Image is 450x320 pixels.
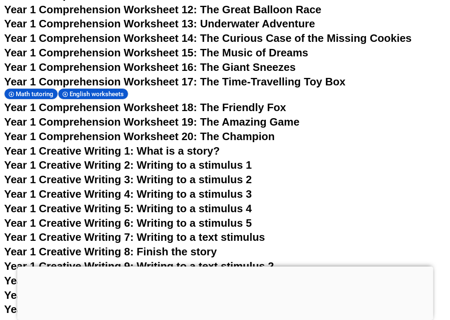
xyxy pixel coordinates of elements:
[4,231,265,243] a: Year 1 Creative Writing 7: Writing to a text stimulus
[308,226,450,320] iframe: Chat Widget
[4,17,315,30] a: Year 1 Comprehension Worksheet 13: Underwater Adventure
[4,245,217,258] a: Year 1 Creative Writing 8: Finish the story
[4,88,58,99] div: Math tutoring
[4,217,252,229] a: Year 1 Creative Writing 6: Writing to a stimulus 5
[4,260,274,272] a: Year 1 Creative Writing 9: Writing to a text stimulus 2
[4,173,252,186] a: Year 1 Creative Writing 3: Writing to a stimulus 2
[70,90,126,98] span: English worksheets
[4,3,321,16] a: Year 1 Comprehension Worksheet 12: The Great Balloon Race
[4,202,252,215] a: Year 1 Creative Writing 5: Writing to a stimulus 4
[4,75,346,88] a: Year 1 Comprehension Worksheet 17: The Time-Travelling Toy Box
[4,289,280,301] a: Year 1 Creative Writing 11: Writing to a text stimulus 4
[16,90,56,98] span: Math tutoring
[4,274,280,287] a: Year 1 Creative Writing 10: Writing to a text stimulus 3
[4,61,296,73] a: Year 1 Comprehension Worksheet 16: The Giant Sneezes
[17,267,433,318] iframe: Advertisement
[4,101,286,114] a: Year 1 Comprehension Worksheet 18: The Friendly Fox
[4,116,299,128] a: Year 1 Comprehension Worksheet 19: The Amazing Game
[4,159,252,171] a: Year 1 Creative Writing 2: Writing to a stimulus 1
[4,46,308,59] a: Year 1 Comprehension Worksheet 15: The Music of Dreams
[4,32,411,44] a: Year 1 Comprehension Worksheet 14: The Curious Case of the Missing Cookies
[58,88,128,99] div: English worksheets
[4,303,280,315] a: Year 1 Creative Writing 12: Writing to a text stimulus 5
[4,145,220,157] a: Year 1 Creative Writing 1: What is a story?
[4,130,275,143] a: Year 1 Comprehension Worksheet 20: The Champion
[4,188,252,200] a: Year 1 Creative Writing 4: Writing to a stimulus 3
